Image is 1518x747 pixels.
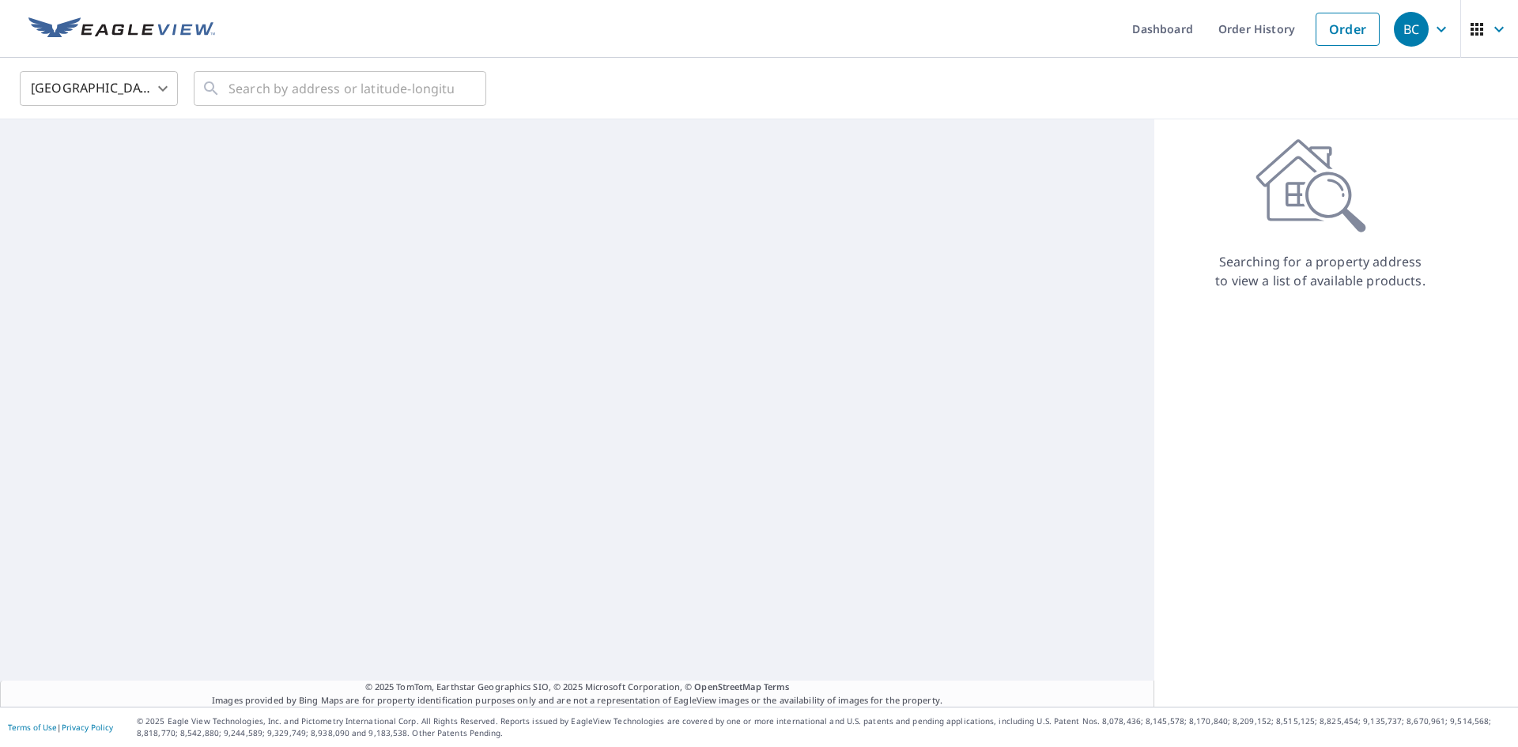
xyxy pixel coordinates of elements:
[1214,252,1426,290] p: Searching for a property address to view a list of available products.
[137,715,1510,739] p: © 2025 Eagle View Technologies, Inc. and Pictometry International Corp. All Rights Reserved. Repo...
[694,681,761,692] a: OpenStreetMap
[365,681,790,694] span: © 2025 TomTom, Earthstar Geographics SIO, © 2025 Microsoft Corporation, ©
[228,66,454,111] input: Search by address or latitude-longitude
[764,681,790,692] a: Terms
[8,722,113,732] p: |
[20,66,178,111] div: [GEOGRAPHIC_DATA]
[62,722,113,733] a: Privacy Policy
[8,722,57,733] a: Terms of Use
[1394,12,1429,47] div: BC
[28,17,215,41] img: EV Logo
[1316,13,1380,46] a: Order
